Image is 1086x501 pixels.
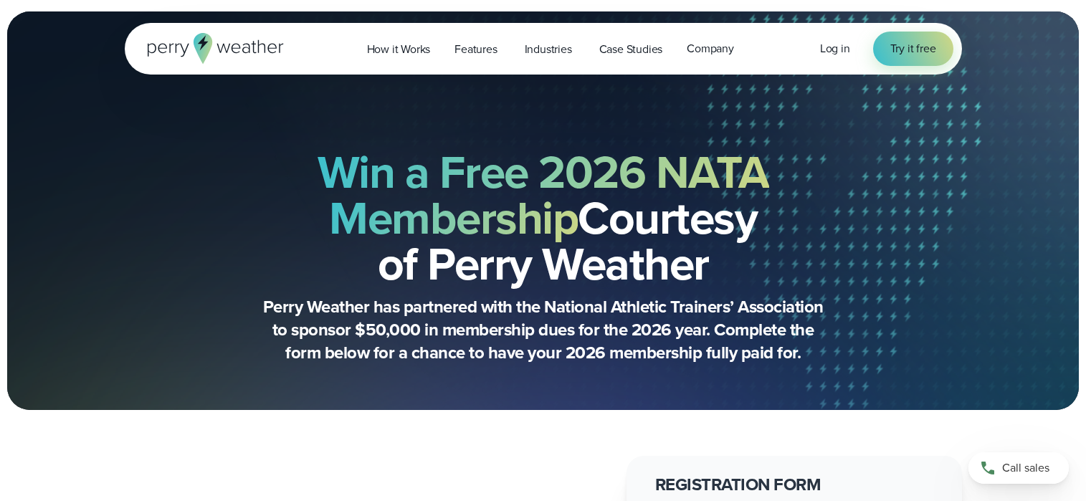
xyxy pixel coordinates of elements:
span: Try it free [890,40,936,57]
a: Case Studies [587,34,675,64]
strong: REGISTRATION FORM [655,472,821,497]
h2: Courtesy of Perry Weather [196,149,890,287]
span: Case Studies [599,41,663,58]
span: How it Works [367,41,431,58]
span: Call sales [1002,459,1049,477]
p: Perry Weather has partnered with the National Athletic Trainers’ Association to sponsor $50,000 i... [257,295,830,364]
a: Try it free [873,32,953,66]
span: Company [687,40,734,57]
a: Call sales [968,452,1069,484]
a: How it Works [355,34,443,64]
a: Log in [820,40,850,57]
span: Features [454,41,497,58]
span: Industries [525,41,572,58]
strong: Win a Free 2026 NATA Membership [318,138,769,252]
